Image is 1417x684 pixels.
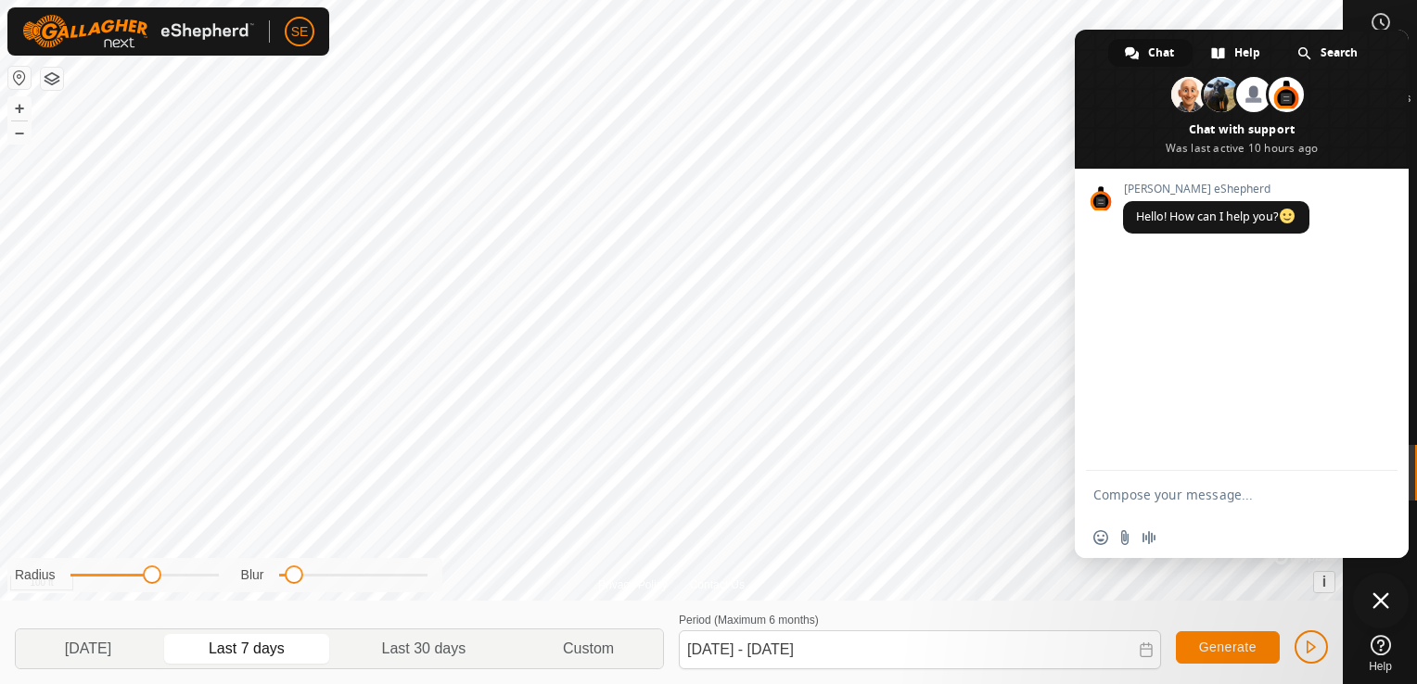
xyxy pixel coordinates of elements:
button: – [8,121,31,144]
span: Help [1369,661,1392,672]
span: Last 30 days [382,638,466,660]
div: Chat [1108,39,1193,67]
span: Audio message [1142,530,1156,545]
img: Gallagher Logo [22,15,254,48]
span: Insert an emoji [1093,530,1108,545]
button: i [1314,572,1334,592]
span: Generate [1199,640,1257,654]
a: Contact Us [690,576,745,593]
span: Chat [1148,39,1174,67]
span: [PERSON_NAME] eShepherd [1123,183,1309,196]
span: [DATE] [65,638,111,660]
span: Send a file [1117,530,1132,545]
span: SE [291,22,309,42]
label: Blur [241,565,264,585]
div: Help [1194,39,1279,67]
span: Search [1321,39,1358,67]
a: Help [1344,627,1417,679]
textarea: Compose your message... [1093,487,1349,503]
div: Close chat [1353,573,1409,628]
label: Period (Maximum 6 months) [679,614,819,627]
label: Radius [15,565,56,585]
button: Generate [1176,631,1280,664]
span: Last 7 days [209,638,285,660]
span: Custom [563,638,614,660]
div: Search [1281,39,1376,67]
a: Privacy Policy [598,576,668,593]
button: + [8,97,31,120]
button: Reset Map [8,67,31,89]
button: Map Layers [41,68,63,90]
span: i [1322,574,1326,589]
span: Help [1234,39,1260,67]
span: Hello! How can I help you? [1136,209,1296,224]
